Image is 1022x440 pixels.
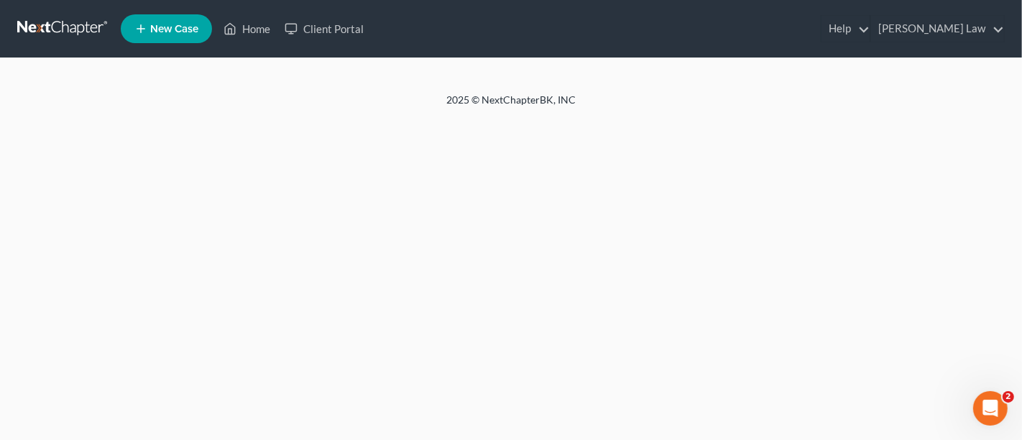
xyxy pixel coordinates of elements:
new-legal-case-button: New Case [121,14,212,43]
iframe: Intercom live chat [973,391,1008,426]
span: 2 [1003,391,1014,403]
div: 2025 © NextChapterBK, INC [101,93,921,119]
a: Home [216,16,277,42]
a: Client Portal [277,16,371,42]
a: [PERSON_NAME] Law [871,16,1004,42]
a: Help [821,16,870,42]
